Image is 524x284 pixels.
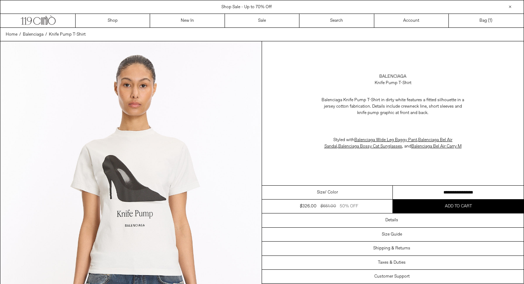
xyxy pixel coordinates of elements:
[317,189,325,196] span: Size
[150,14,225,27] a: New In
[325,189,338,196] span: / Color
[300,203,317,210] div: $326.00
[324,137,462,149] span: Styled with , , , and
[411,144,462,149] a: Balenciaga Bel Air Carry M
[489,17,492,24] span: )
[320,203,336,210] div: $651.00
[340,203,358,210] div: 50% OFF
[225,14,299,27] a: Sale
[45,31,47,38] span: /
[322,93,464,120] p: Balenciaga Knife Pump T-Shirt in dirty white features a fitted silhouette in a jersey cotton fabr...
[393,200,524,213] button: Add to cart
[354,137,417,143] a: Balenciaga Wide Leg Baggy Pant
[6,32,17,37] span: Home
[378,260,406,265] h3: Taxes & Duties
[299,14,374,27] a: Search
[445,203,472,209] span: Add to cart
[379,73,406,80] a: Balenciaga
[49,32,86,37] span: Knife Pump T-Shirt
[23,32,43,37] span: Balenciaga
[374,14,449,27] a: Account
[6,31,17,38] a: Home
[374,274,410,279] h3: Customer Support
[76,14,150,27] a: Shop
[382,232,402,237] h3: Size Guide
[338,144,402,149] a: Balenciaga Bossy Cat Sunglasses
[385,218,398,223] h3: Details
[23,31,43,38] a: Balenciaga
[221,4,272,10] a: Shop Sale - Up to 70% Off
[49,31,86,38] a: Knife Pump T-Shirt
[19,31,21,38] span: /
[489,18,491,24] span: 1
[373,246,410,251] h3: Shipping & Returns
[449,14,523,27] a: Bag ()
[375,80,411,86] div: Knife Pump T-Shirt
